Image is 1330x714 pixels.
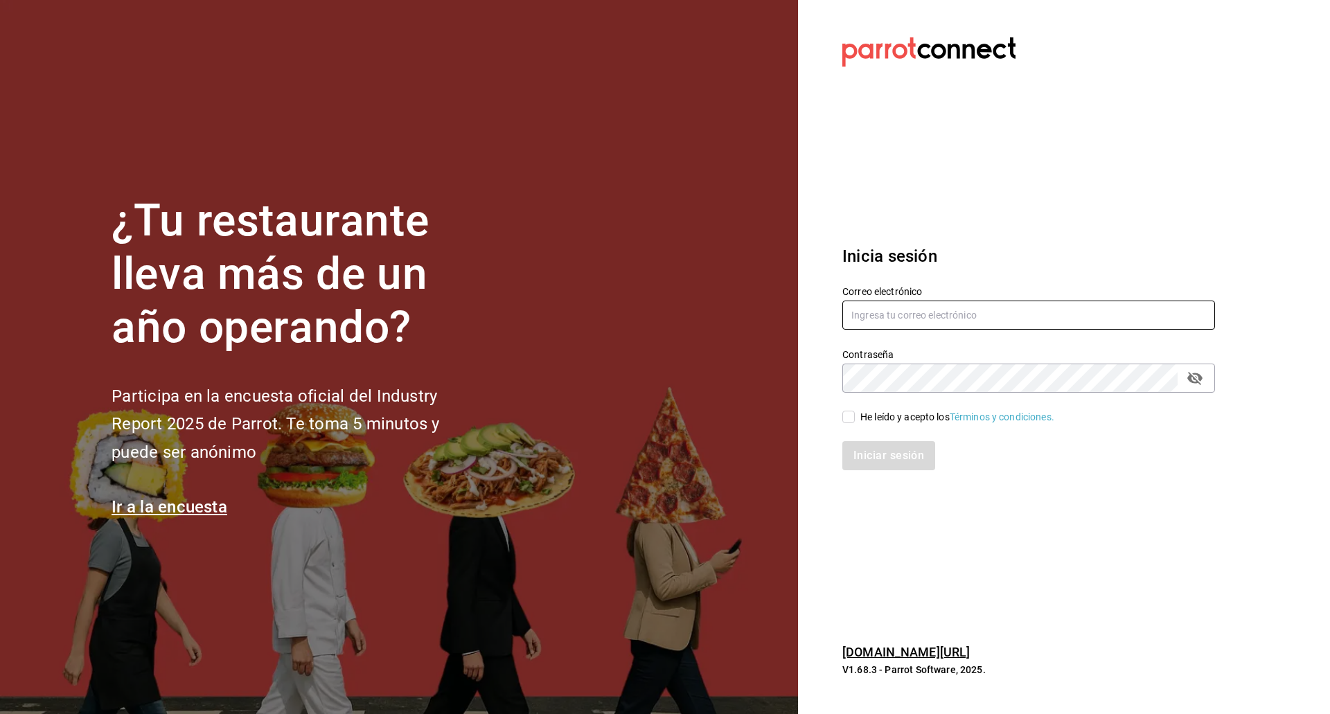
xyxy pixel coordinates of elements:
[842,645,970,659] a: [DOMAIN_NAME][URL]
[842,301,1215,330] input: Ingresa tu correo electrónico
[112,497,227,517] a: Ir a la encuesta
[842,350,1215,359] label: Contraseña
[842,244,1215,269] h3: Inicia sesión
[112,195,486,354] h1: ¿Tu restaurante lleva más de un año operando?
[860,410,1054,425] div: He leído y acepto los
[112,382,486,467] h2: Participa en la encuesta oficial del Industry Report 2025 de Parrot. Te toma 5 minutos y puede se...
[842,287,1215,296] label: Correo electrónico
[950,411,1054,422] a: Términos y condiciones.
[842,663,1215,677] p: V1.68.3 - Parrot Software, 2025.
[1183,366,1207,390] button: passwordField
